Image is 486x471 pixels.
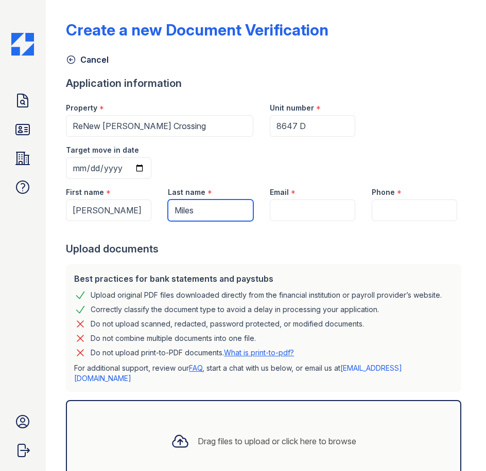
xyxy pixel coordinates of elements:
[91,303,379,316] div: Correctly classify the document type to avoid a delay in processing your application.
[91,318,364,330] div: Do not upload scanned, redacted, password protected, or modified documents.
[91,332,256,345] div: Do not combine multiple documents into one file.
[66,187,104,197] label: First name
[198,435,356,447] div: Drag files to upload or click here to browse
[66,76,465,90] div: Application information
[66,103,97,113] label: Property
[66,53,109,66] a: Cancel
[91,289,442,301] div: Upload original PDF files downloaded directly from the financial institution or payroll provider’...
[224,348,294,357] a: What is print-to-pdf?
[91,348,294,358] p: Do not upload print-to-PDF documents.
[189,364,202,372] a: FAQ
[270,187,289,197] label: Email
[372,187,395,197] label: Phone
[74,273,453,285] div: Best practices for bank statements and paystubs
[66,21,328,39] div: Create a new Document Verification
[66,242,465,256] div: Upload documents
[168,187,205,197] label: Last name
[74,363,453,384] p: For additional support, review our , start a chat with us below, or email us at
[11,33,34,56] img: CE_Icon_Blue-c292c112584629df590d857e76928e9f676e5b41ef8f769ba2f05ee15b207248.png
[66,145,139,155] label: Target move in date
[270,103,314,113] label: Unit number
